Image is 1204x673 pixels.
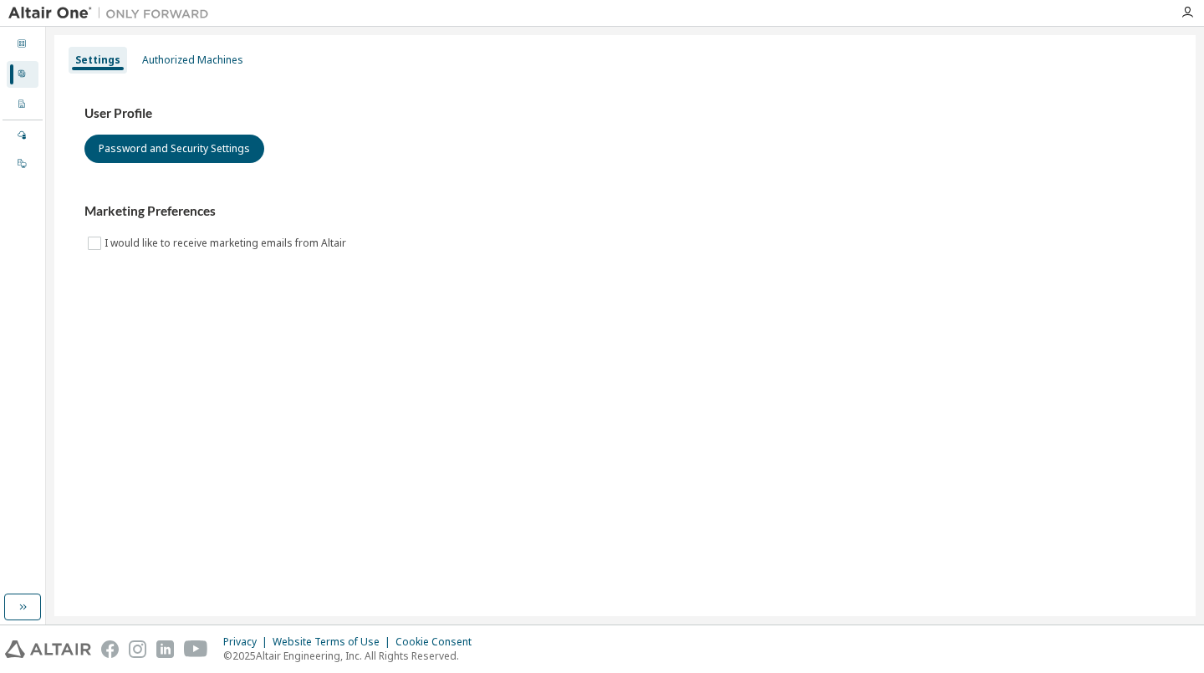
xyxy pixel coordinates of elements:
[84,203,1166,220] h3: Marketing Preferences
[75,54,120,67] div: Settings
[8,5,217,22] img: Altair One
[84,105,1166,122] h3: User Profile
[395,635,482,649] div: Cookie Consent
[7,150,38,177] div: On Prem
[105,233,349,253] label: I would like to receive marketing emails from Altair
[223,635,273,649] div: Privacy
[142,54,243,67] div: Authorized Machines
[7,91,38,118] div: Company Profile
[273,635,395,649] div: Website Terms of Use
[5,640,91,658] img: altair_logo.svg
[101,640,119,658] img: facebook.svg
[129,640,146,658] img: instagram.svg
[84,135,264,163] button: Password and Security Settings
[184,640,208,658] img: youtube.svg
[7,61,38,88] div: User Profile
[223,649,482,663] p: © 2025 Altair Engineering, Inc. All Rights Reserved.
[7,122,38,149] div: Managed
[156,640,174,658] img: linkedin.svg
[7,31,38,58] div: Dashboard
